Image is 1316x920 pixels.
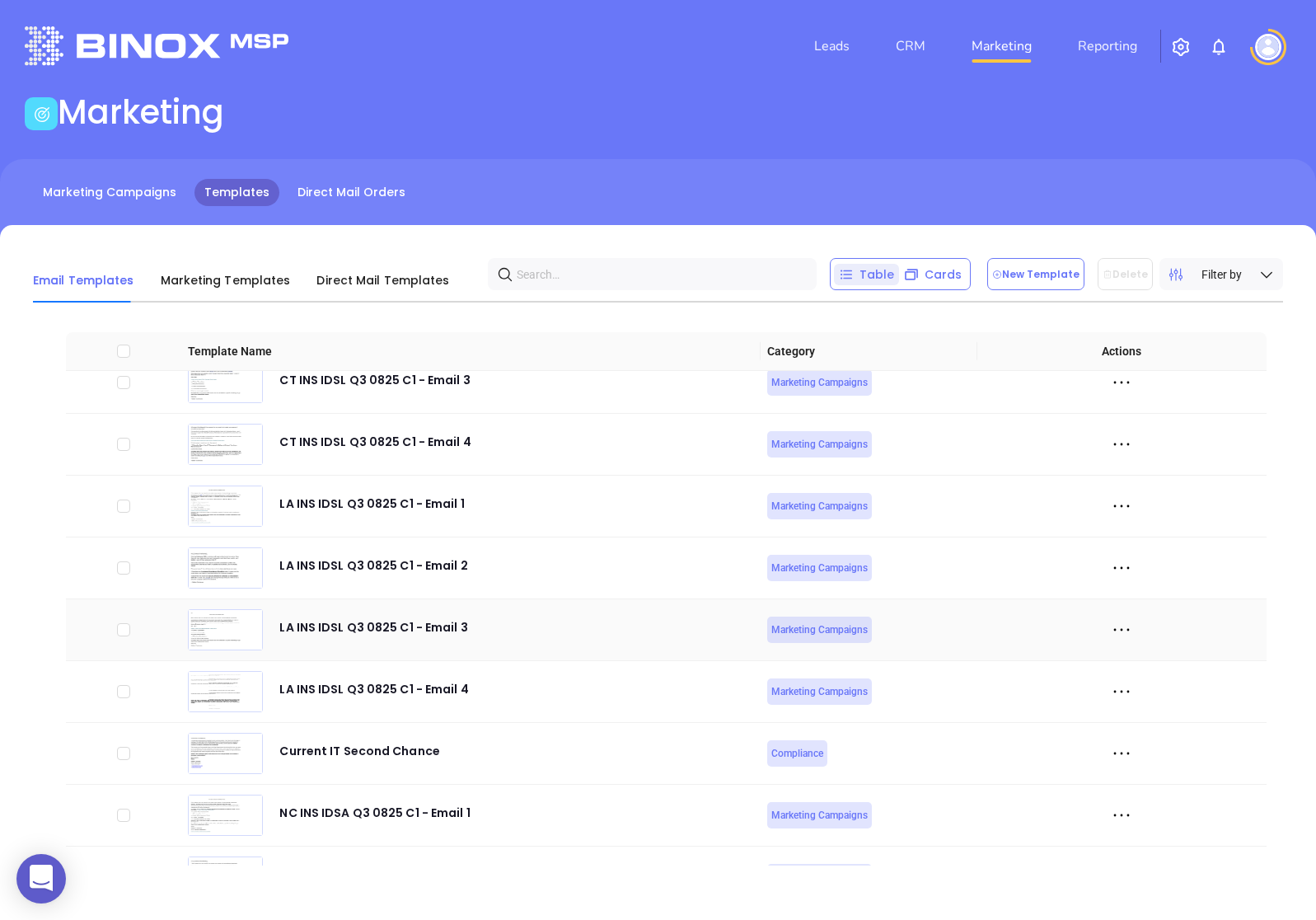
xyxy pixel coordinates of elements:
div: LA INS IDSL Q3 0825 C1 - Email 2 [279,556,467,589]
a: Marketing [965,30,1038,63]
div: CT INS IDSL Q3 0825 C1 - Email 3 [279,370,470,403]
a: Leads [808,30,856,63]
span: Marketing Campaigns [771,683,868,701]
th: Template Name [181,332,760,371]
span: Direct Mail Templates [316,272,449,289]
a: Marketing Campaigns [33,179,186,206]
button: Delete [1098,258,1153,290]
th: Actions [977,332,1267,371]
img: iconNotification [1209,37,1229,57]
span: Compliance [771,744,823,763]
span: Marketing Campaigns [771,497,868,515]
span: Email Templates [33,272,134,289]
input: Search… [517,261,794,287]
div: Cards [899,264,967,285]
a: Reporting [1071,30,1144,63]
span: Marketing Campaigns [771,806,868,824]
div: NC INS IDSA Q3 0825 C1 - Email 1 [279,803,470,836]
span: Filter by [1201,265,1242,284]
div: Current IT Second Chance [279,741,439,774]
span: Marketing Campaigns [771,373,868,392]
th: Category [761,332,977,371]
div: Table [834,264,899,285]
span: Marketing Campaigns [771,435,868,453]
span: Marketing Campaigns [771,621,868,639]
div: LA INS IDSL Q3 0825 C1 - Email 3 [279,617,467,650]
div: LA INS IDSL Q3 0825 C1 - Email 1 [279,494,464,527]
div: LA INS IDSL Q3 0825 C1 - Email 4 [279,679,468,712]
a: CRM [889,30,932,63]
a: Direct Mail Orders [288,179,415,206]
span: Marketing Campaigns [771,559,868,577]
img: logo [25,26,288,65]
span: Marketing Templates [161,272,291,289]
button: New Template [987,258,1084,290]
h1: Marketing [58,92,224,132]
img: user [1255,34,1281,60]
a: Templates [194,179,279,206]
img: iconSetting [1171,37,1191,57]
div: NC INS IDSA Q3 0825 C1 - Email 2 [279,865,473,898]
div: CT INS IDSL Q3 0825 C1 - Email 4 [279,432,471,465]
